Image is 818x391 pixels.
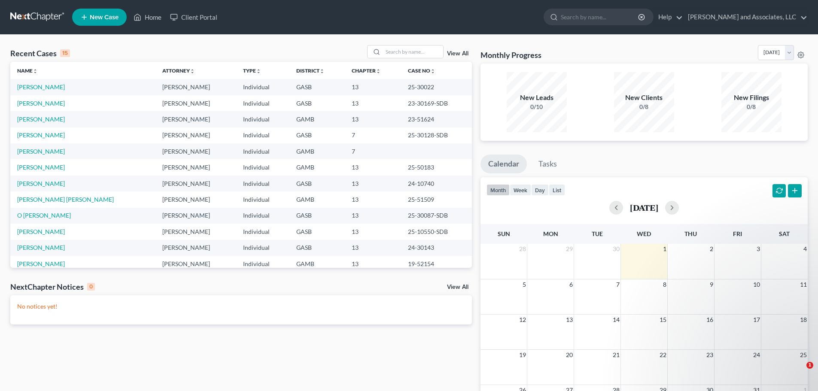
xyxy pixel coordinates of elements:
[236,159,289,175] td: Individual
[408,67,435,74] a: Case Nounfold_more
[17,100,65,107] a: [PERSON_NAME]
[236,79,289,95] td: Individual
[630,203,658,212] h2: [DATE]
[522,279,527,290] span: 5
[17,83,65,91] a: [PERSON_NAME]
[17,67,38,74] a: Nameunfold_more
[612,244,620,254] span: 30
[17,302,465,311] p: No notices yet!
[498,230,510,237] span: Sun
[90,14,119,21] span: New Case
[352,67,381,74] a: Chapterunfold_more
[17,260,65,267] a: [PERSON_NAME]
[155,208,236,224] td: [PERSON_NAME]
[33,69,38,74] i: unfold_more
[289,191,345,207] td: GAMB
[243,67,261,74] a: Typeunfold_more
[155,95,236,111] td: [PERSON_NAME]
[401,111,471,127] td: 23-51624
[17,244,65,251] a: [PERSON_NAME]
[614,93,674,103] div: New Clients
[155,111,236,127] td: [PERSON_NAME]
[376,69,381,74] i: unfold_more
[155,176,236,191] td: [PERSON_NAME]
[155,79,236,95] td: [PERSON_NAME]
[17,212,71,219] a: O [PERSON_NAME]
[518,350,527,360] span: 19
[549,184,565,196] button: list
[345,143,401,159] td: 7
[612,315,620,325] span: 14
[430,69,435,74] i: unfold_more
[401,127,471,143] td: 25-30128-SDB
[401,256,471,272] td: 19-52154
[17,180,65,187] a: [PERSON_NAME]
[614,103,674,111] div: 0/8
[166,9,222,25] a: Client Portal
[345,176,401,191] td: 13
[447,51,468,57] a: View All
[87,283,95,291] div: 0
[507,103,567,111] div: 0/10
[319,69,325,74] i: unfold_more
[289,224,345,239] td: GASB
[289,111,345,127] td: GAMB
[155,240,236,256] td: [PERSON_NAME]
[543,230,558,237] span: Mon
[401,95,471,111] td: 23-30169-SDB
[289,240,345,256] td: GASB
[289,143,345,159] td: GAMB
[155,256,236,272] td: [PERSON_NAME]
[155,224,236,239] td: [PERSON_NAME]
[345,111,401,127] td: 13
[17,228,65,235] a: [PERSON_NAME]
[289,256,345,272] td: GAMB
[569,279,574,290] span: 6
[236,95,289,111] td: Individual
[654,9,683,25] a: Help
[155,159,236,175] td: [PERSON_NAME]
[236,176,289,191] td: Individual
[401,224,471,239] td: 25-10550-SDB
[289,95,345,111] td: GASB
[721,93,782,103] div: New Filings
[289,79,345,95] td: GASB
[155,143,236,159] td: [PERSON_NAME]
[162,67,195,74] a: Attorneyunfold_more
[487,184,510,196] button: month
[721,103,782,111] div: 0/8
[155,191,236,207] td: [PERSON_NAME]
[345,95,401,111] td: 13
[236,224,289,239] td: Individual
[637,230,651,237] span: Wed
[510,184,531,196] button: week
[236,111,289,127] td: Individual
[684,9,807,25] a: [PERSON_NAME] and Associates, LLC
[60,49,70,57] div: 15
[345,224,401,239] td: 13
[447,284,468,290] a: View All
[17,131,65,139] a: [PERSON_NAME]
[190,69,195,74] i: unfold_more
[401,191,471,207] td: 25-51509
[236,143,289,159] td: Individual
[10,48,70,58] div: Recent Cases
[296,67,325,74] a: Districtunfold_more
[17,196,114,203] a: [PERSON_NAME] [PERSON_NAME]
[289,176,345,191] td: GASB
[592,230,603,237] span: Tue
[345,159,401,175] td: 13
[345,127,401,143] td: 7
[155,127,236,143] td: [PERSON_NAME]
[565,350,574,360] span: 20
[236,191,289,207] td: Individual
[345,79,401,95] td: 13
[345,240,401,256] td: 13
[480,155,527,173] a: Calendar
[806,362,813,369] span: 1
[289,159,345,175] td: GAMB
[129,9,166,25] a: Home
[612,350,620,360] span: 21
[289,127,345,143] td: GASB
[401,176,471,191] td: 24-10740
